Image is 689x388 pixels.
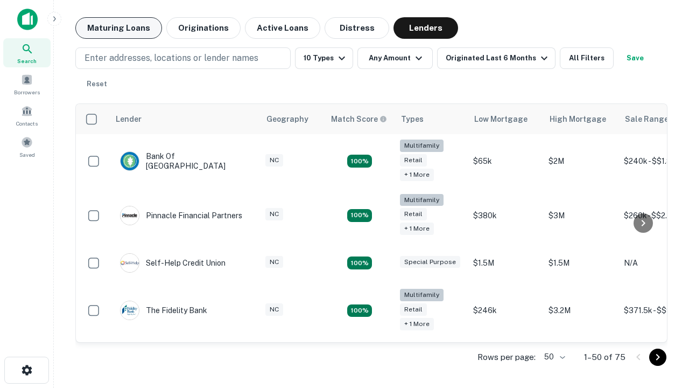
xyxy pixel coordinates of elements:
[265,256,283,268] div: NC
[393,17,458,39] button: Lenders
[468,283,543,338] td: $246k
[17,9,38,30] img: capitalize-icon.png
[75,47,291,69] button: Enter addresses, locations or lender names
[560,47,614,69] button: All Filters
[3,38,51,67] a: Search
[400,318,434,330] div: + 1 more
[265,208,283,220] div: NC
[120,151,249,171] div: Bank Of [GEOGRAPHIC_DATA]
[260,104,325,134] th: Geography
[266,113,308,126] div: Geography
[446,52,551,65] div: Originated Last 6 Months
[468,134,543,189] td: $65k
[400,154,427,167] div: Retail
[400,140,444,152] div: Multifamily
[331,113,385,125] h6: Match Score
[347,209,372,222] div: Matching Properties: 17, hasApolloMatch: undefined
[400,223,434,235] div: + 1 more
[120,301,207,320] div: The Fidelity Bank
[649,349,666,366] button: Go to next page
[625,113,669,126] div: Sale Range
[347,257,372,269] div: Matching Properties: 11, hasApolloMatch: undefined
[401,113,424,126] div: Types
[85,52,258,65] p: Enter addresses, locations or lender names
[635,302,689,354] iframe: Chat Widget
[3,101,51,130] a: Contacts
[474,113,528,126] div: Low Mortgage
[543,189,618,243] td: $3M
[400,169,434,181] div: + 1 more
[109,104,260,134] th: Lender
[618,47,652,69] button: Save your search to get updates of matches that match your search criteria.
[16,119,38,128] span: Contacts
[325,104,395,134] th: Capitalize uses an advanced AI algorithm to match your search with the best lender. The match sco...
[121,301,139,320] img: picture
[543,283,618,338] td: $3.2M
[3,132,51,161] a: Saved
[395,104,468,134] th: Types
[400,256,460,268] div: Special Purpose
[468,189,543,243] td: $380k
[468,242,543,283] td: $1.5M
[121,152,139,170] img: picture
[166,17,241,39] button: Originations
[400,289,444,301] div: Multifamily
[19,150,35,159] span: Saved
[325,17,389,39] button: Distress
[543,104,618,134] th: High Mortgage
[357,47,433,69] button: Any Amount
[121,206,139,225] img: picture
[540,349,567,365] div: 50
[245,17,320,39] button: Active Loans
[400,208,427,220] div: Retail
[331,113,387,125] div: Capitalize uses an advanced AI algorithm to match your search with the best lender. The match sco...
[295,47,353,69] button: 10 Types
[477,351,536,364] p: Rows per page:
[347,304,372,317] div: Matching Properties: 10, hasApolloMatch: undefined
[400,303,427,316] div: Retail
[121,254,139,272] img: picture
[120,206,242,225] div: Pinnacle Financial Partners
[584,351,625,364] p: 1–50 of 75
[17,57,37,65] span: Search
[347,155,372,168] div: Matching Properties: 17, hasApolloMatch: undefined
[120,253,226,273] div: Self-help Credit Union
[468,104,543,134] th: Low Mortgage
[3,70,51,99] a: Borrowers
[265,303,283,316] div: NC
[116,113,142,126] div: Lender
[543,134,618,189] td: $2M
[265,154,283,167] div: NC
[80,73,114,95] button: Reset
[550,113,606,126] div: High Mortgage
[437,47,556,69] button: Originated Last 6 Months
[543,242,618,283] td: $1.5M
[75,17,162,39] button: Maturing Loans
[400,194,444,206] div: Multifamily
[14,88,40,96] span: Borrowers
